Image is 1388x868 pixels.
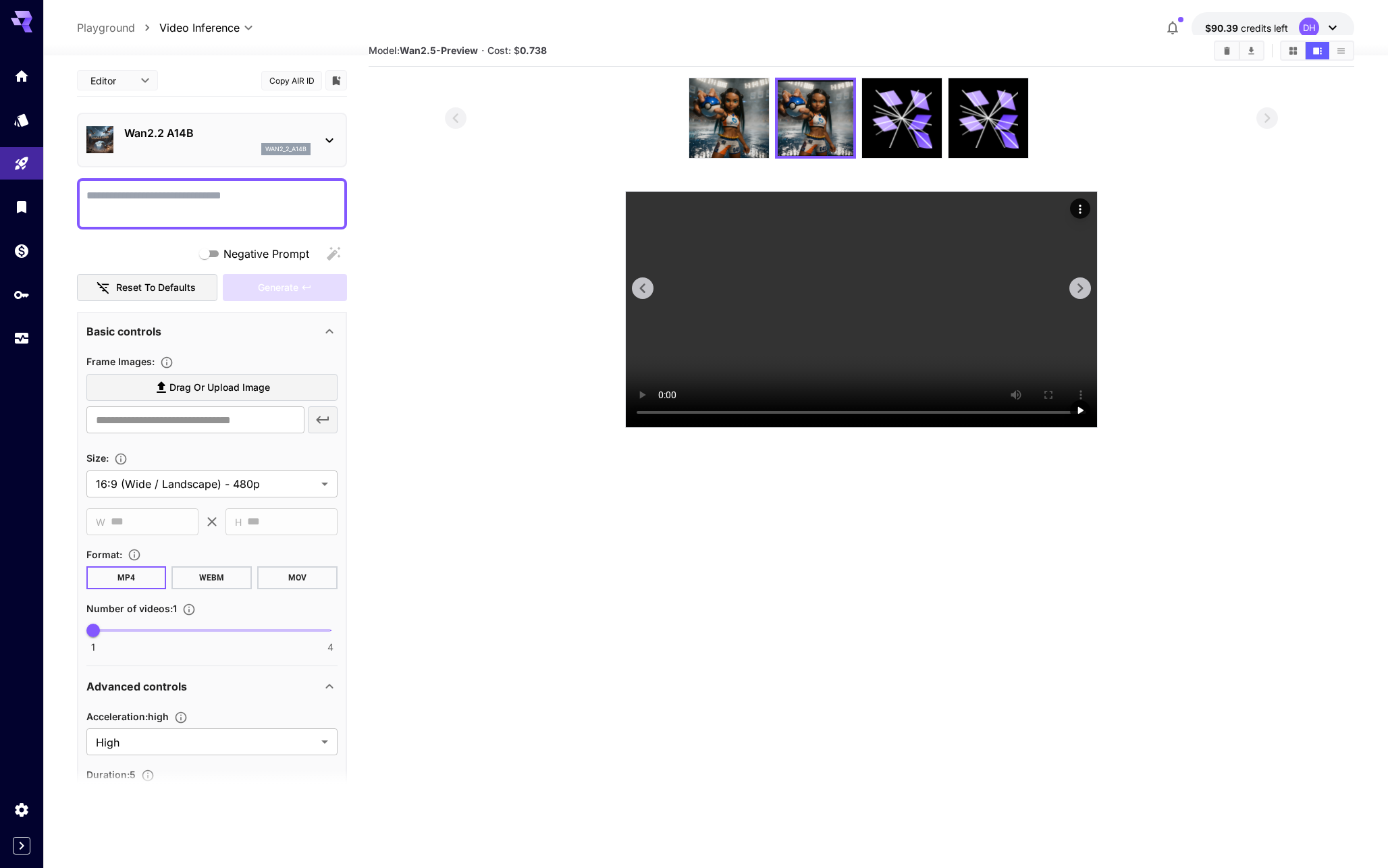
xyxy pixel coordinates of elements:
button: Choose the file format for the output video. [122,548,146,562]
nav: breadcrumb [77,20,159,36]
div: Clear AllDownload All [1214,40,1264,61]
button: WEBM [171,566,252,589]
span: W [96,514,105,530]
button: Show media in grid view [1281,42,1305,59]
button: Adjust the dimensions of the generated image by specifying its width and height in pixels, or sel... [109,452,133,466]
div: Actions [1070,198,1090,219]
img: +tHsaOAAAABklEQVQDAG9tn94Cmr1OAAAAAElFTkSuQmCC [689,78,769,158]
span: Number of videos : 1 [86,603,177,614]
button: Specify how many videos to generate in a single request. Each video generation will be charged se... [177,603,201,616]
div: Library [14,198,30,215]
p: · [481,43,485,59]
button: Show media in list view [1329,42,1353,59]
span: 1 [91,641,95,654]
b: Wan2.5-Preview [400,45,478,56]
label: Drag or upload image [86,374,338,402]
span: Acceleration : high [86,711,169,722]
div: DH [1299,18,1319,38]
b: 0.738 [520,45,547,56]
div: Usage [14,330,30,347]
span: High [96,734,316,751]
button: Upload frame images. [155,356,179,369]
a: Playground [77,20,135,36]
span: Model: [369,45,478,56]
span: Size : [86,452,109,464]
button: Expand sidebar [13,837,30,855]
div: Basic controls [86,315,338,348]
button: Copy AIR ID [261,71,322,90]
span: Video Inference [159,20,240,36]
span: Cost: $ [487,45,547,56]
button: $90.39468DH [1192,12,1354,43]
button: MP4 [86,566,167,589]
span: 4 [327,641,333,654]
div: API Keys [14,286,30,303]
button: Add to library [330,72,342,88]
div: Wan2.2 A14Bwan2_2_a14b [86,119,338,161]
div: $90.39468 [1205,21,1288,35]
span: H [235,514,242,530]
span: 16:9 (Wide / Landscape) - 480p [96,476,316,492]
span: credits left [1241,22,1288,34]
span: Negative Prompt [223,246,309,262]
span: $90.39 [1205,22,1241,34]
div: Advanced controls [86,670,338,703]
p: Basic controls [86,323,161,340]
div: Models [14,111,30,128]
button: Download All [1239,42,1263,59]
p: Advanced controls [86,678,187,695]
span: Drag or upload image [169,379,270,396]
div: Home [14,67,30,84]
button: MOV [257,566,338,589]
p: Wan2.2 A14B [124,125,311,141]
img: 6gAAAABJRU5ErkJggg== [778,80,853,156]
button: Clear All [1215,42,1239,59]
button: Show media in video view [1306,42,1329,59]
div: Settings [14,801,30,818]
button: Reset to defaults [77,274,217,302]
p: wan2_2_a14b [265,144,306,154]
div: Wallet [14,242,30,259]
div: Show media in grid viewShow media in video viewShow media in list view [1280,40,1354,61]
span: Format : [86,549,122,560]
span: Editor [90,74,132,88]
span: Frame Images : [86,356,155,367]
button: Set the acceleration level [169,711,193,724]
div: Play video [1070,400,1090,421]
div: Playground [14,155,30,172]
